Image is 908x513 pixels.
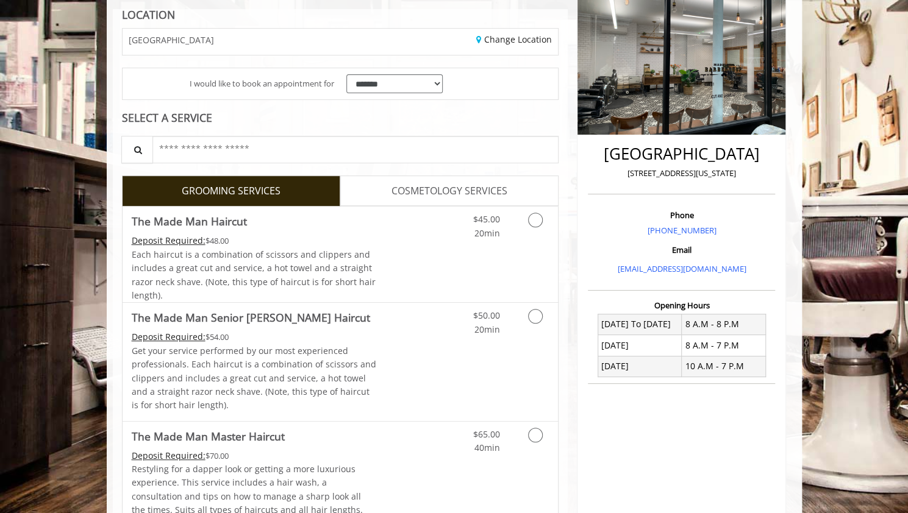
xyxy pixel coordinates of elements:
span: [GEOGRAPHIC_DATA] [129,35,214,44]
b: The Made Man Master Haircut [132,428,285,445]
td: 8 A.M - 8 P.M [682,314,766,334]
div: SELECT A SERVICE [122,112,559,124]
span: COSMETOLOGY SERVICES [391,183,507,199]
a: Change Location [476,34,552,45]
td: [DATE] [598,335,682,356]
td: 8 A.M - 7 P.M [682,335,766,356]
span: $45.00 [473,213,499,225]
p: Get your service performed by our most experienced professionals. Each haircut is a combination o... [132,344,377,412]
b: The Made Man Haircut [132,213,247,230]
b: LOCATION [122,7,175,22]
button: Service Search [121,136,153,163]
h3: Opening Hours [588,301,775,310]
td: 10 A.M - 7 P.M [682,356,766,377]
span: 20min [474,227,499,239]
div: $48.00 [132,234,377,247]
span: 40min [474,442,499,453]
span: This service needs some Advance to be paid before we block your appointment [132,331,206,342]
p: [STREET_ADDRESS][US_STATE] [591,167,772,180]
td: [DATE] To [DATE] [598,314,682,334]
span: This service needs some Advance to be paid before we block your appointment [132,450,206,461]
a: [EMAIL_ADDRESS][DOMAIN_NAME] [617,263,746,274]
span: $50.00 [473,310,499,321]
h3: Phone [591,211,772,219]
h2: [GEOGRAPHIC_DATA] [591,145,772,163]
h3: Email [591,246,772,254]
b: The Made Man Senior [PERSON_NAME] Haircut [132,309,370,326]
div: $54.00 [132,330,377,344]
span: This service needs some Advance to be paid before we block your appointment [132,235,206,246]
div: $70.00 [132,449,377,462]
span: GROOMING SERVICES [182,183,281,199]
span: I would like to book an appointment for [190,77,334,90]
span: $65.00 [473,428,499,440]
a: [PHONE_NUMBER] [647,225,716,236]
span: 20min [474,324,499,335]
span: Each haircut is a combination of scissors and clippers and includes a great cut and service, a ho... [132,249,376,301]
td: [DATE] [598,356,682,377]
